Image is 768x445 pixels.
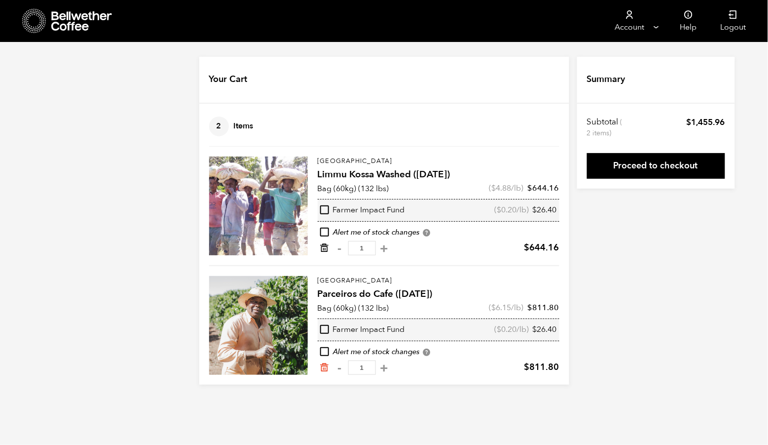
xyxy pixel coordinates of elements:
th: Subtotal [587,117,624,138]
span: ( /lb) [495,205,529,216]
bdi: 0.20 [497,324,517,335]
a: Proceed to checkout [587,153,725,179]
div: Farmer Impact Fund [320,205,405,216]
button: - [333,363,346,373]
span: $ [533,204,537,215]
span: $ [528,183,533,194]
span: ( /lb) [489,183,524,194]
span: ( /lb) [489,302,524,313]
h4: Limmu Kossa Washed ([DATE]) [318,168,559,182]
span: $ [492,183,496,194]
p: [GEOGRAPHIC_DATA] [318,157,559,166]
div: Farmer Impact Fund [320,324,405,335]
p: Bag (60kg) (132 lbs) [318,183,389,195]
bdi: 6.15 [492,302,512,313]
h4: Summary [587,73,625,86]
input: Qty [348,241,376,255]
bdi: 0.20 [497,204,517,215]
bdi: 644.16 [528,183,559,194]
span: ( /lb) [495,324,529,335]
span: 2 [209,117,229,136]
h4: Items [209,117,254,136]
button: + [378,363,391,373]
p: Bag (60kg) (132 lbs) [318,302,389,314]
a: Remove from cart [320,243,329,253]
bdi: 26.40 [533,324,557,335]
span: $ [497,324,502,335]
a: Remove from cart [320,363,329,373]
span: $ [524,361,530,373]
div: Alert me of stock changes [318,227,559,238]
button: - [333,243,346,253]
bdi: 644.16 [524,242,559,254]
span: $ [528,302,533,313]
bdi: 1,455.96 [687,117,725,128]
span: $ [533,324,537,335]
span: $ [497,204,502,215]
input: Qty [348,361,376,375]
p: [GEOGRAPHIC_DATA] [318,276,559,286]
button: + [378,243,391,253]
span: $ [492,302,496,313]
span: $ [687,117,692,128]
bdi: 811.80 [524,361,559,373]
bdi: 4.88 [492,183,512,194]
bdi: 811.80 [528,302,559,313]
bdi: 26.40 [533,204,557,215]
span: $ [524,242,530,254]
h4: Parceiros do Cafe ([DATE]) [318,287,559,301]
h4: Your Cart [209,73,248,86]
div: Alert me of stock changes [318,347,559,358]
